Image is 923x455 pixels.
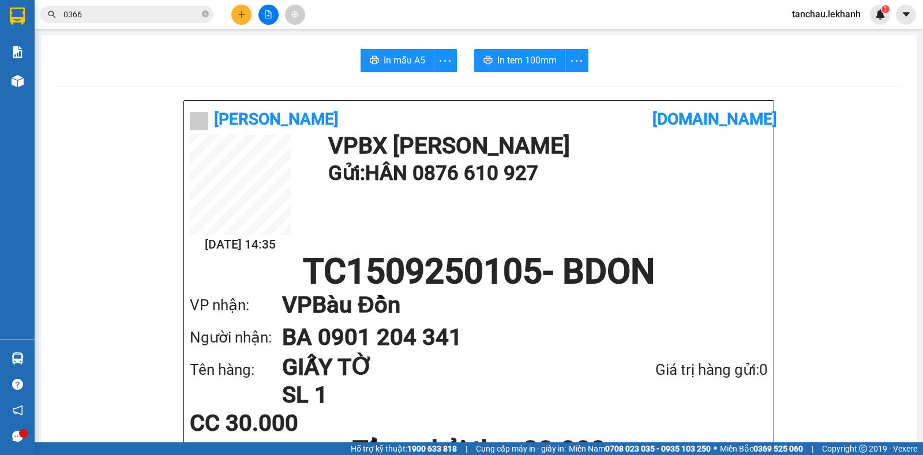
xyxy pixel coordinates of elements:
span: In tem 100mm [497,53,557,67]
strong: 1900 633 818 [407,444,457,453]
button: more [434,49,457,72]
strong: 0708 023 035 - 0935 103 250 [605,444,711,453]
span: printer [370,55,379,66]
h2: [DATE] 14:35 [190,235,291,254]
b: [PERSON_NAME] [214,110,339,129]
span: | [812,442,813,455]
span: In mẫu A5 [384,53,425,67]
div: Người nhận: [190,326,282,349]
span: Miền Nam [569,442,711,455]
img: warehouse-icon [12,352,24,364]
span: Miền Bắc [720,442,803,455]
div: Tên hàng: [190,358,282,382]
span: close-circle [202,10,209,17]
span: message [12,431,23,442]
span: caret-down [901,9,911,20]
span: close-circle [202,9,209,20]
h1: Gửi: HÂN 0876 610 927 [328,157,762,189]
h1: VP Bàu Đồn [282,289,745,321]
span: question-circle [12,379,23,390]
div: VP nhận: [190,294,282,317]
span: search [48,10,56,18]
span: notification [12,405,23,416]
h1: BA 0901 204 341 [282,321,745,354]
button: aim [285,5,305,25]
span: tanchau.lekhanh [783,7,870,21]
h1: SL 1 [282,381,594,409]
img: logo-vxr [10,7,25,25]
img: icon-new-feature [875,9,886,20]
button: printerIn mẫu A5 [361,49,434,72]
span: 1 [883,5,887,13]
span: aim [291,10,299,18]
span: ⚪️ [714,446,717,451]
span: plus [238,10,246,18]
h1: GIẤY TỜ [282,354,594,381]
button: printerIn tem 100mm [474,49,566,72]
span: Hỗ trợ kỹ thuật: [351,442,457,455]
h1: VP BX [PERSON_NAME] [328,134,762,157]
div: CC 30.000 [190,412,381,435]
button: plus [231,5,252,25]
span: copyright [859,445,867,453]
h1: TC1509250105 - BDON [190,254,768,289]
input: Tìm tên, số ĐT hoặc mã đơn [63,8,200,21]
span: more [566,54,588,68]
span: more [434,54,456,68]
b: [DOMAIN_NAME] [652,110,777,129]
div: Giá trị hàng gửi: 0 [594,358,768,382]
span: file-add [264,10,272,18]
span: printer [483,55,493,66]
span: Cung cấp máy in - giấy in: [476,442,566,455]
strong: 0369 525 060 [753,444,803,453]
span: | [466,442,467,455]
button: file-add [258,5,279,25]
sup: 1 [881,5,890,13]
img: warehouse-icon [12,75,24,87]
img: solution-icon [12,46,24,58]
button: caret-down [896,5,916,25]
button: more [565,49,588,72]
